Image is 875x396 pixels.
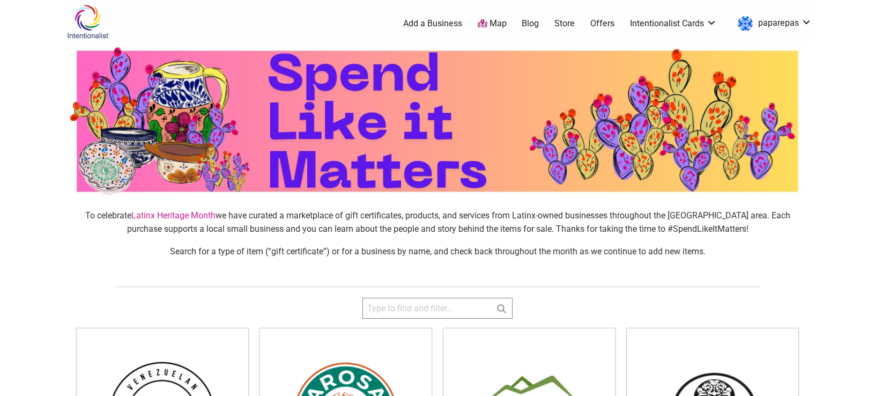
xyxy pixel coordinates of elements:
a: Offers [590,18,614,30]
img: sponsor logo [62,43,813,200]
p: Search for a type of item (“gift certificate”) or for a business by name, and check back througho... [71,245,804,259]
img: Intentionalist [62,4,113,39]
a: Intentionalist Cards [630,18,717,30]
p: To celebrate we have curated a marketplace of gift certificates, products, and services from Lati... [71,209,804,236]
a: Latinx Heritage Month [131,210,216,221]
a: paparepas [732,14,812,33]
a: Store [554,18,575,30]
a: Map [478,18,507,30]
a: Add a Business [403,18,462,30]
a: Blog [522,18,539,30]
